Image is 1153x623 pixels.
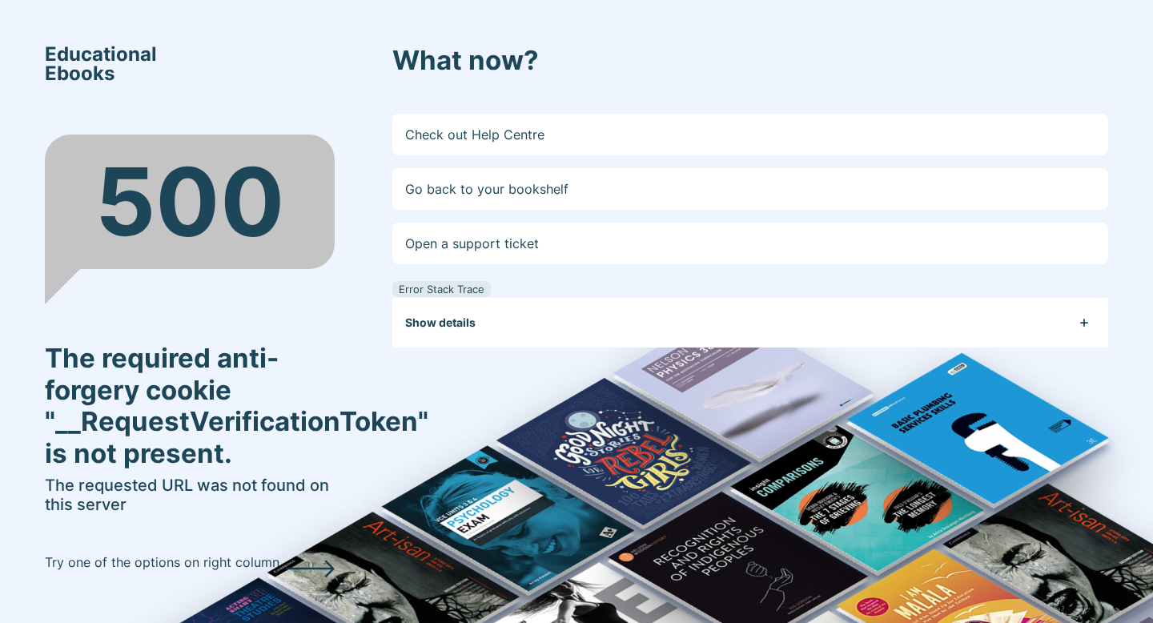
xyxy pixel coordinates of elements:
[45,553,279,572] p: Try one of the options on right column
[405,298,1108,348] button: Show details
[392,223,1108,264] a: Open a support ticket
[45,343,335,469] h3: The required anti-forgery cookie "__RequestVerificationToken" is not present.
[45,45,157,83] span: Educational Ebooks
[45,476,335,514] h5: The requested URL was not found on this server
[392,281,491,297] div: Error Stack Trace
[392,168,1108,210] a: Go back to your bookshelf
[45,135,335,269] div: 500
[392,45,1108,77] h3: What now?
[392,114,1108,155] a: Check out Help Centre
